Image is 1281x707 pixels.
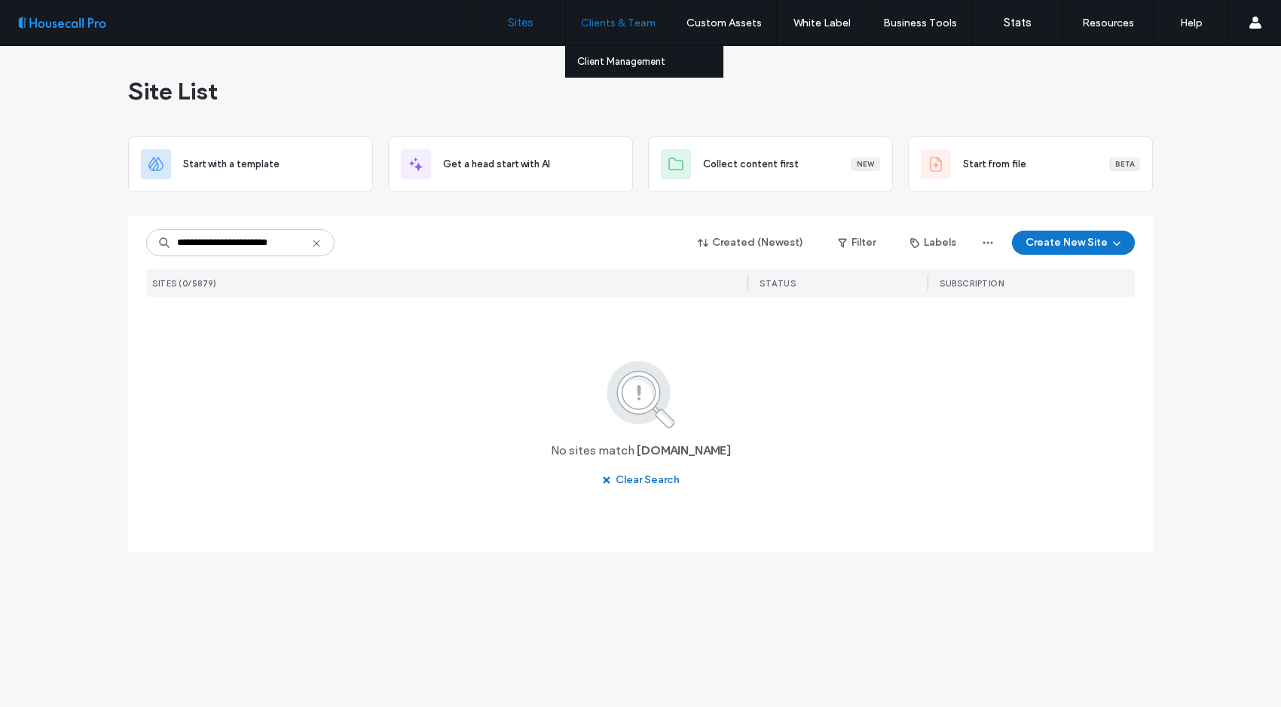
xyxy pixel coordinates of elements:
[1109,158,1140,171] div: Beta
[908,136,1153,192] div: Start from fileBeta
[589,468,693,492] button: Clear Search
[793,17,851,29] label: White Label
[128,76,218,106] span: Site List
[508,16,533,29] label: Sites
[1012,231,1135,255] button: Create New Site
[883,17,957,29] label: Business Tools
[897,231,970,255] button: Labels
[581,17,656,29] label: Clients & Team
[963,157,1026,172] span: Start from file
[940,278,1004,289] span: SUBSCRIPTION
[648,136,893,192] div: Collect content firstNew
[577,46,723,77] a: Client Management
[586,358,696,430] img: search.svg
[128,136,373,192] div: Start with a template
[1004,16,1032,29] label: Stats
[823,231,891,255] button: Filter
[183,157,280,172] span: Start with a template
[760,278,796,289] span: STATUS
[388,136,633,192] div: Get a head start with AI
[686,17,762,29] label: Custom Assets
[34,11,65,24] span: Help
[685,231,817,255] button: Created (Newest)
[443,157,550,172] span: Get a head start with AI
[1082,17,1134,29] label: Resources
[551,442,634,459] span: No sites match
[577,56,665,67] label: Client Management
[637,442,731,459] span: [DOMAIN_NAME]
[1180,17,1203,29] label: Help
[851,158,880,171] div: New
[152,278,216,289] span: SITES (0/5879)
[703,157,799,172] span: Collect content first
